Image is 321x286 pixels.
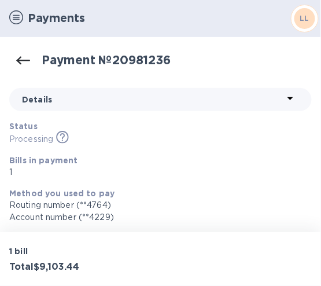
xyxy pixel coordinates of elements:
[28,12,85,25] h1: Payments
[9,122,38,131] b: Status
[300,14,310,23] b: LL
[9,189,115,198] b: Method you used to pay
[42,53,302,67] h2: Payment № 20981236
[9,211,302,223] div: Account number (**4229)
[9,199,302,211] div: Routing number (**4764)
[9,262,156,273] h3: Total $9,103.44
[9,133,53,145] p: Processing
[22,94,283,105] p: Details
[9,156,78,165] b: Bills in payment
[9,245,156,257] p: 1 bill
[9,166,302,178] p: 1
